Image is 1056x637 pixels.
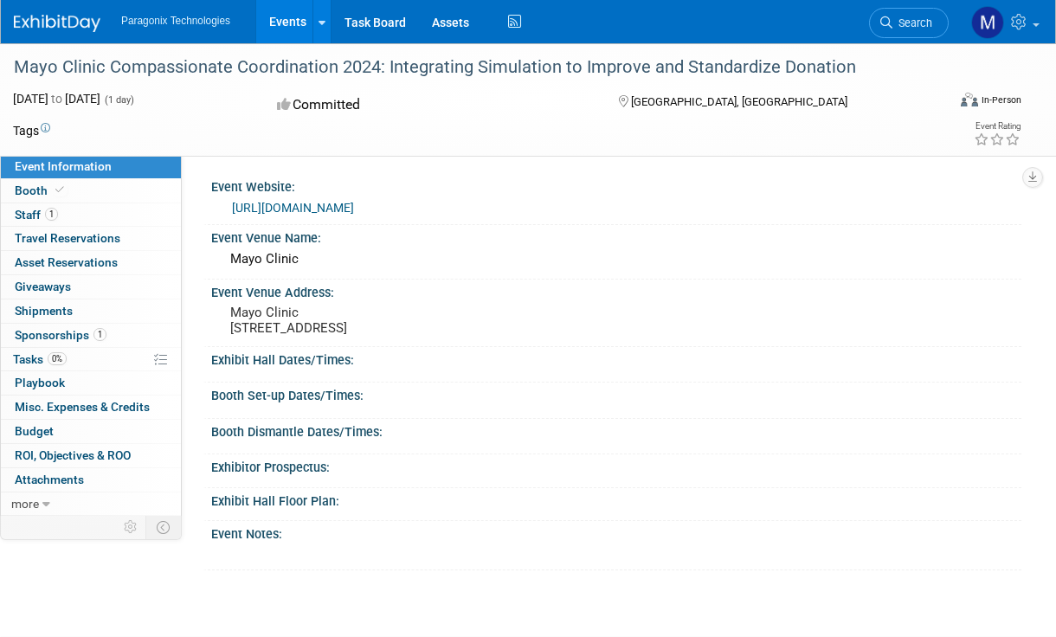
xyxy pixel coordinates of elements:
[971,6,1004,39] img: Mary Jacoski
[13,92,100,106] span: [DATE] [DATE]
[15,376,65,389] span: Playbook
[15,328,106,342] span: Sponsorships
[15,400,150,414] span: Misc. Expenses & Credits
[961,93,978,106] img: Format-Inperson.png
[1,444,181,467] a: ROI, Objectives & ROO
[875,90,1021,116] div: Event Format
[48,92,65,106] span: to
[15,159,112,173] span: Event Information
[15,424,54,438] span: Budget
[15,183,68,197] span: Booth
[11,497,39,511] span: more
[93,328,106,341] span: 1
[869,8,949,38] a: Search
[892,16,932,29] span: Search
[211,225,1021,247] div: Event Venue Name:
[211,383,1021,404] div: Booth Set-up Dates/Times:
[103,94,134,106] span: (1 day)
[1,420,181,443] a: Budget
[15,280,71,293] span: Giveaways
[211,521,1021,543] div: Event Notes:
[13,122,50,139] td: Tags
[1,396,181,419] a: Misc. Expenses & Credits
[1,371,181,395] a: Playbook
[8,52,935,83] div: Mayo Clinic Compassionate Coordination 2024: Integrating Simulation to Improve and Standardize Do...
[211,174,1021,196] div: Event Website:
[631,95,847,108] span: [GEOGRAPHIC_DATA], [GEOGRAPHIC_DATA]
[1,348,181,371] a: Tasks0%
[15,448,131,462] span: ROI, Objectives & ROO
[211,280,1021,301] div: Event Venue Address:
[272,90,590,120] div: Committed
[15,473,84,486] span: Attachments
[211,347,1021,369] div: Exhibit Hall Dates/Times:
[1,324,181,347] a: Sponsorships1
[974,122,1021,131] div: Event Rating
[146,516,182,538] td: Toggle Event Tabs
[14,15,100,32] img: ExhibitDay
[211,454,1021,476] div: Exhibitor Prospectus:
[13,352,67,366] span: Tasks
[224,246,1008,273] div: Mayo Clinic
[48,352,67,365] span: 0%
[211,488,1021,510] div: Exhibit Hall Floor Plan:
[1,203,181,227] a: Staff1
[55,185,64,195] i: Booth reservation complete
[232,201,354,215] a: [URL][DOMAIN_NAME]
[15,208,58,222] span: Staff
[1,227,181,250] a: Travel Reservations
[230,305,530,336] pre: Mayo Clinic [STREET_ADDRESS]
[1,275,181,299] a: Giveaways
[211,419,1021,441] div: Booth Dismantle Dates/Times:
[981,93,1021,106] div: In-Person
[45,208,58,221] span: 1
[15,231,120,245] span: Travel Reservations
[1,251,181,274] a: Asset Reservations
[1,179,181,203] a: Booth
[15,304,73,318] span: Shipments
[121,15,230,27] span: Paragonix Technologies
[1,299,181,323] a: Shipments
[1,468,181,492] a: Attachments
[1,155,181,178] a: Event Information
[116,516,146,538] td: Personalize Event Tab Strip
[1,492,181,516] a: more
[15,255,118,269] span: Asset Reservations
